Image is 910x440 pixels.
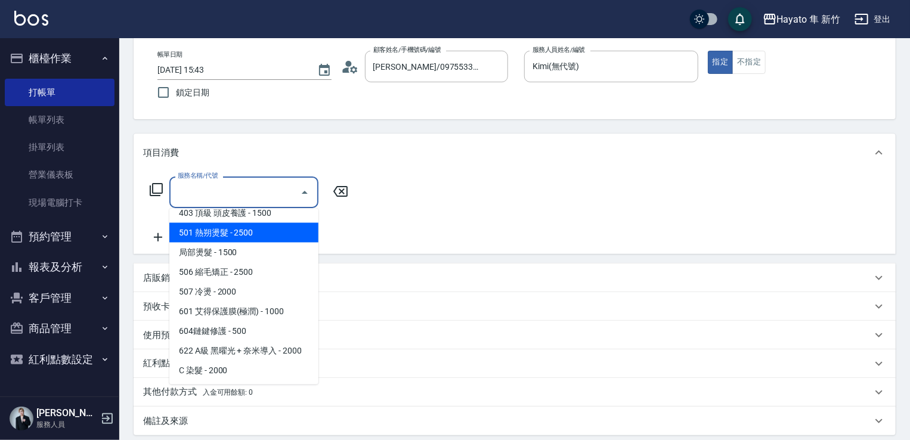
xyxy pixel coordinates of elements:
button: 客戶管理 [5,283,114,314]
span: 622 A級 黑曜光 + 奈米導入 - 2000 [169,341,318,361]
input: YYYY/MM/DD hh:mm [157,60,305,80]
img: Logo [14,11,48,26]
a: 打帳單 [5,79,114,106]
label: 服務名稱/代號 [178,171,218,180]
label: 帳單日期 [157,50,182,59]
a: 營業儀表板 [5,161,114,188]
p: 預收卡販賣 [143,300,188,313]
div: 項目消費 [134,134,896,172]
button: Choose date, selected date is 2025-08-13 [310,56,339,85]
span: 403 頂級 頭皮養護 - 1500 [169,203,318,223]
div: 其他付款方式入金可用餘額: 0 [134,378,896,407]
p: 項目消費 [143,147,179,159]
a: 帳單列表 [5,106,114,134]
button: 紅利點數設定 [5,344,114,375]
span: 入金可用餘額: 0 [203,388,253,396]
a: 現場電腦打卡 [5,189,114,216]
p: 服務人員 [36,419,97,430]
button: Close [295,183,314,202]
button: 報表及分析 [5,252,114,283]
label: 服務人員姓名/編號 [533,45,585,54]
span: C 染髮 - 2000 [169,361,318,380]
p: 店販銷售 [143,272,179,284]
div: 使用預收卡 [134,321,896,349]
span: 507 冷燙 - 2000 [169,282,318,302]
span: 鎖定日期 [176,86,209,99]
span: 局部燙髮 - 1500 [169,243,318,262]
div: 店販銷售 [134,264,896,292]
p: 使用預收卡 [143,329,188,342]
button: 預約管理 [5,221,114,252]
div: 紅利點數剩餘點數: 0 [134,349,896,378]
span: 501 熱朔燙髮 - 2500 [169,223,318,243]
img: Person [10,407,33,430]
span: 601 艾得保護膜(極潤) - 1000 [169,302,318,321]
p: 其他付款方式 [143,386,253,399]
span: 604鏈鍵修護 - 500 [169,321,318,341]
p: 備註及來源 [143,415,188,427]
div: Hayato 隼 新竹 [777,12,840,27]
div: 備註及來源 [134,407,896,435]
label: 顧客姓名/手機號碼/編號 [373,45,441,54]
button: Hayato 隼 新竹 [758,7,845,32]
p: 紅利點數 [143,357,214,370]
button: 商品管理 [5,313,114,344]
button: 不指定 [732,51,766,74]
button: 指定 [708,51,733,74]
span: C 特殊染 - 2500 [169,380,318,400]
div: 預收卡販賣 [134,292,896,321]
h5: [PERSON_NAME] [36,407,97,419]
button: 登出 [850,8,896,30]
button: 櫃檯作業 [5,43,114,74]
span: 506 縮毛矯正 - 2500 [169,262,318,282]
button: save [728,7,752,31]
a: 掛單列表 [5,134,114,161]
